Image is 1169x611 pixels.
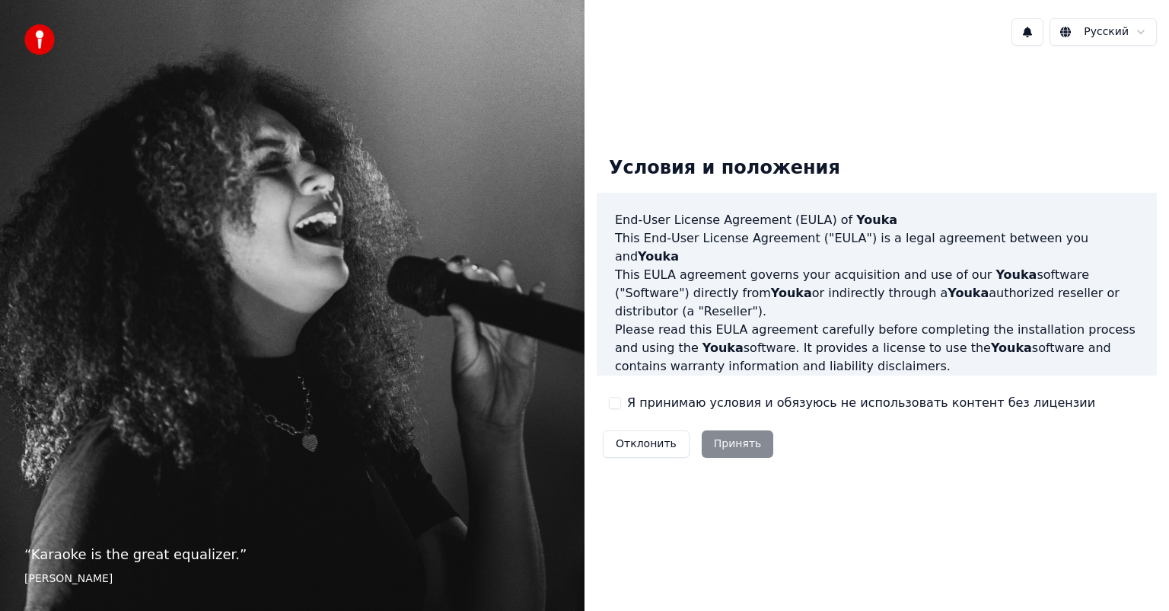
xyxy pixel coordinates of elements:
[24,544,560,565] p: “ Karaoke is the great equalizer. ”
[24,24,55,55] img: youka
[948,286,989,300] span: Youka
[597,144,852,193] div: Условия и положения
[702,341,744,355] span: Youka
[615,211,1139,229] h3: End-User License Agreement (EULA) of
[856,213,897,227] span: Youka
[615,376,1139,449] p: If you register for a free trial of the software, this EULA agreement will also govern that trial...
[771,286,812,300] span: Youka
[615,229,1139,266] p: This End-User License Agreement ("EULA") is a legal agreement between you and
[615,321,1139,376] p: Please read this EULA agreement carefully before completing the installation process and using th...
[627,394,1095,412] label: Я принимаю условия и обязуюсь не использовать контент без лицензии
[991,341,1032,355] span: Youka
[615,266,1139,321] p: This EULA agreement governs your acquisition and use of our software ("Software") directly from o...
[638,249,679,264] span: Youka
[24,571,560,587] footer: [PERSON_NAME]
[603,430,690,458] button: Отклонить
[995,267,1037,282] span: Youka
